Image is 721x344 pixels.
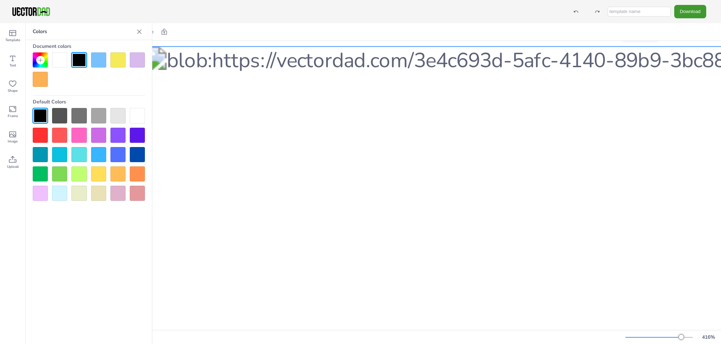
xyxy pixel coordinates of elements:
div: Default Colors [33,96,145,108]
button: Download [674,5,706,18]
span: Frame [8,113,18,119]
span: Text [9,63,16,68]
span: Image [8,139,18,144]
input: template name [608,7,671,17]
span: Shape [8,88,18,94]
div: Document colors [33,40,145,52]
span: Upload [7,164,19,170]
div: 416 % [700,334,717,340]
span: Template [5,37,20,43]
p: Colors [33,23,134,40]
img: VectorDad-1.png [11,6,51,17]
